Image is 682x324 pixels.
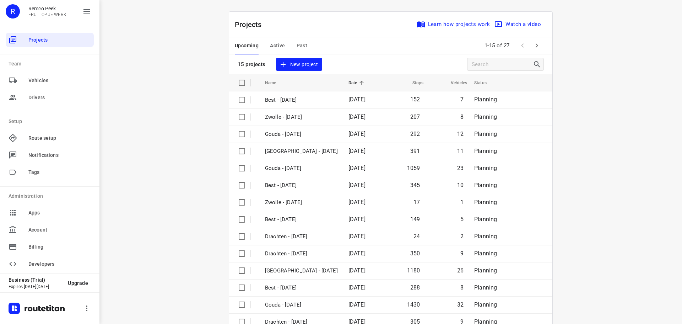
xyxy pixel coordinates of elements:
span: Stops [403,79,424,87]
div: Projects [6,33,94,47]
span: 1430 [407,301,420,308]
span: Previous Page [515,38,530,53]
span: Active [270,41,285,50]
p: Best - Thursday [265,216,338,224]
span: Name [265,79,286,87]
p: Zwolle - Thursday [265,147,338,155]
span: [DATE] [348,233,366,240]
p: 15 projects [238,61,266,68]
div: Developers [6,257,94,271]
button: New project [276,58,322,71]
span: Planning [474,284,497,291]
span: Upcoming [235,41,259,50]
span: [DATE] [348,131,366,137]
p: Zwolle - Friday [265,113,338,121]
span: Developers [28,260,91,268]
span: 8 [460,284,464,291]
span: Planning [474,165,497,171]
input: Search projects [472,59,533,70]
span: 345 [410,182,420,188]
span: Upgrade [68,280,88,286]
span: 152 [410,96,420,103]
span: 11 [457,148,464,154]
span: Planning [474,301,497,308]
span: 149 [410,216,420,223]
span: 2 [460,233,464,240]
span: Planning [474,267,497,274]
span: [DATE] [348,113,366,120]
span: 12 [457,131,464,137]
span: [DATE] [348,216,366,223]
p: Zwolle - Wednesday [265,267,338,275]
span: 1180 [407,267,420,274]
span: Planning [474,131,497,137]
span: Account [28,226,91,234]
div: Tags [6,165,94,179]
span: [DATE] [348,165,366,171]
span: Planning [474,250,497,257]
p: FRUIT OP JE WERK [28,12,66,17]
span: 1-15 of 27 [482,38,513,53]
span: Planning [474,199,497,206]
p: Expires [DATE][DATE] [9,284,62,289]
p: Administration [9,192,94,200]
span: 23 [457,165,464,171]
p: Drachten - Thursday [265,233,338,241]
span: New project [280,60,318,69]
div: Search [533,60,543,69]
span: 288 [410,284,420,291]
span: Past [297,41,308,50]
span: 10 [457,182,464,188]
div: R [6,4,20,18]
span: Planning [474,96,497,103]
span: Vehicles [28,77,91,84]
span: 26 [457,267,464,274]
div: Billing [6,240,94,254]
span: Planning [474,182,497,188]
p: Best - Friday [265,96,338,104]
div: Route setup [6,131,94,145]
span: Projects [28,36,91,44]
span: 1 [460,199,464,206]
span: [DATE] [348,96,366,103]
span: 7 [460,96,464,103]
span: Vehicles [442,79,467,87]
span: Tags [28,169,91,176]
span: 350 [410,250,420,257]
p: Business (Trial) [9,277,62,283]
span: 32 [457,301,464,308]
span: 9 [460,250,464,257]
span: Route setup [28,134,91,142]
span: 5 [460,216,464,223]
p: Gouda - Friday [265,130,338,138]
p: Gouda - Tuesday [265,301,338,309]
span: 1059 [407,165,420,171]
span: Drivers [28,94,91,101]
span: Planning [474,216,497,223]
div: Vehicles [6,73,94,87]
p: Gouda - Thursday [265,164,338,172]
span: 391 [410,148,420,154]
p: Setup [9,118,94,125]
span: Planning [474,233,497,240]
span: [DATE] [348,284,366,291]
span: 17 [413,199,420,206]
span: 24 [413,233,420,240]
span: [DATE] [348,182,366,188]
p: Drachten - Wednesday [265,250,338,258]
p: Projects [235,19,267,30]
span: 292 [410,131,420,137]
div: Notifications [6,148,94,162]
p: Remco Peek [28,6,66,11]
span: [DATE] [348,199,366,206]
span: [DATE] [348,148,366,154]
span: Apps [28,209,91,217]
span: 207 [410,113,420,120]
p: Zwolle - Friday [265,198,338,207]
span: [DATE] [348,267,366,274]
p: Best - Tuesday [265,284,338,292]
div: Apps [6,206,94,220]
p: Team [9,60,94,68]
span: Planning [474,113,497,120]
span: Notifications [28,152,91,159]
